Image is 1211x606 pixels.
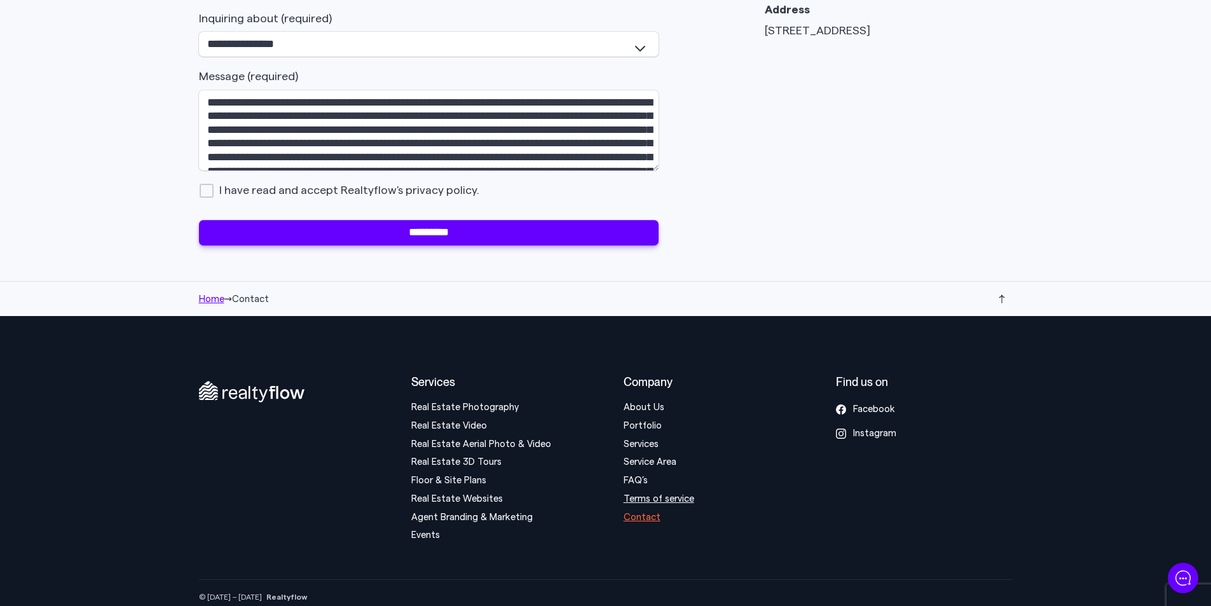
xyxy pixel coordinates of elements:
a: Service Area [624,457,676,467]
a: Home [199,294,224,304]
a: About Us [624,403,664,412]
a: Terms of service [624,494,694,504]
a: Real Estate 3D Tours [411,457,502,467]
span: ⇝ [224,294,232,304]
span: © [DATE] – [DATE] [199,593,262,601]
a: FAQ’s [624,476,648,485]
a: Agent Branding & Marketing [411,513,533,522]
span: Facebook [853,404,895,415]
p: Address [765,3,1012,17]
span: Contact [232,294,269,304]
nav: breadcrumbs [199,293,269,305]
a: Real Estate Aerial Photo & Video [411,439,551,449]
span: Company [624,375,673,389]
span: Instagram [853,428,896,439]
a: Facebook [836,404,941,415]
label: Inquiring about (required) [199,11,332,25]
a: Real Estate Websites [411,494,503,504]
a: Instagram [836,428,941,439]
a: Real Estate Video [411,421,487,430]
span: I have read and accept Realtyflow's privacy policy. [199,183,479,197]
iframe: gist-messenger-bubble-iframe [1168,563,1198,593]
strong: Realtyflow [266,593,308,601]
a: Real Estate Photography [411,403,519,412]
a: Services [624,439,659,449]
span: Services [411,375,455,389]
a: Floor & Site Plans [411,476,486,485]
a: Contact [624,513,660,522]
address: [STREET_ADDRESS] [765,24,1012,38]
label: Message (required) [199,69,298,83]
span: Find us on [836,375,888,389]
span: We run on Gist [106,444,161,453]
a: Events [411,530,440,540]
a: Portfolio [624,421,662,430]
